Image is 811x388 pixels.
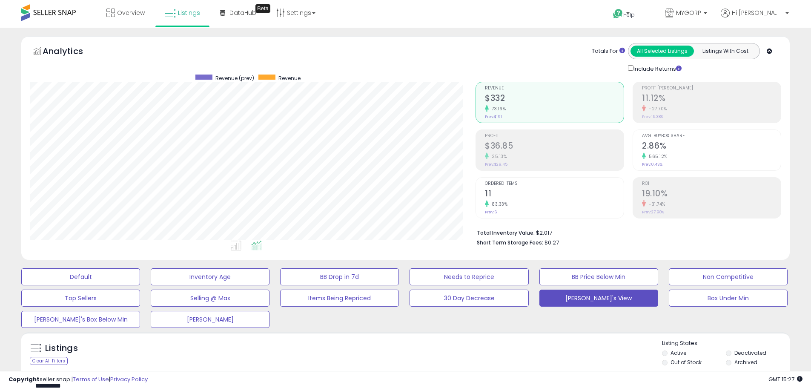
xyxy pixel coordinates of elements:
[489,106,506,112] small: 73.16%
[178,9,200,17] span: Listings
[485,141,624,152] h2: $36.85
[642,134,781,138] span: Avg. Buybox Share
[630,46,694,57] button: All Selected Listings
[151,268,269,285] button: Inventory Age
[485,162,507,167] small: Prev: $29.45
[646,106,667,112] small: -27.70%
[21,311,140,328] button: [PERSON_NAME]'s Box Below Min
[43,45,100,59] h5: Analytics
[278,75,301,82] span: Revenue
[477,229,535,236] b: Total Inventory Value:
[73,375,109,383] a: Terms of Use
[642,181,781,186] span: ROI
[623,11,635,18] span: Help
[734,349,766,356] label: Deactivated
[622,63,692,73] div: Include Returns
[280,290,399,307] button: Items Being Repriced
[669,290,788,307] button: Box Under Min
[410,290,528,307] button: 30 Day Decrease
[671,349,686,356] label: Active
[732,9,783,17] span: Hi [PERSON_NAME]
[485,189,624,200] h2: 11
[477,227,775,237] li: $2,017
[21,290,140,307] button: Top Sellers
[280,268,399,285] button: BB Drop in 7d
[21,268,140,285] button: Default
[117,9,145,17] span: Overview
[9,376,148,384] div: seller snap | |
[485,86,624,91] span: Revenue
[485,93,624,105] h2: $332
[489,153,507,160] small: 25.13%
[646,153,668,160] small: 565.12%
[642,210,664,215] small: Prev: 27.98%
[485,210,497,215] small: Prev: 6
[45,342,78,354] h5: Listings
[151,311,269,328] button: [PERSON_NAME]
[539,290,658,307] button: [PERSON_NAME]'s View
[592,47,625,55] div: Totals For
[669,268,788,285] button: Non Competitive
[642,141,781,152] h2: 2.86%
[606,2,651,28] a: Help
[642,189,781,200] h2: 19.10%
[151,290,269,307] button: Selling @ Max
[229,9,256,17] span: DataHub
[721,9,789,28] a: Hi [PERSON_NAME]
[768,375,802,383] span: 2025-08-14 15:27 GMT
[642,162,662,167] small: Prev: 0.43%
[9,375,40,383] strong: Copyright
[544,239,559,247] span: $0.27
[539,268,658,285] button: BB Price Below Min
[642,86,781,91] span: Profit [PERSON_NAME]
[110,375,148,383] a: Privacy Policy
[485,134,624,138] span: Profit
[30,357,68,365] div: Clear All Filters
[676,9,701,17] span: MYGORP
[662,339,790,348] p: Listing States:
[694,46,757,57] button: Listings With Cost
[642,114,663,119] small: Prev: 15.38%
[613,9,623,19] i: Get Help
[215,75,254,82] span: Revenue (prev)
[485,114,502,119] small: Prev: $191
[255,4,270,13] div: Tooltip anchor
[646,201,665,207] small: -31.74%
[477,239,543,246] b: Short Term Storage Fees:
[642,93,781,105] h2: 11.12%
[489,201,507,207] small: 83.33%
[410,268,528,285] button: Needs to Reprice
[485,181,624,186] span: Ordered Items
[671,359,702,366] label: Out of Stock
[734,359,757,366] label: Archived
